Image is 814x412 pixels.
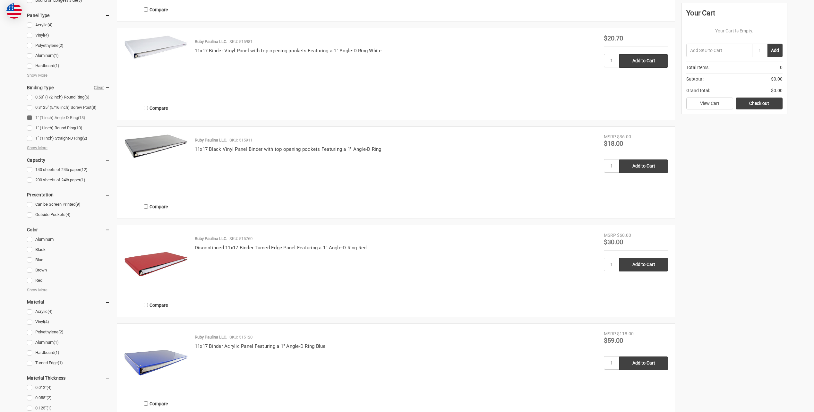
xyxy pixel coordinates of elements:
[27,256,110,264] a: Blue
[124,330,188,395] img: 11x17 Binder Acrylic Panel Featuring a 1" Angle-D Ring Blue
[27,51,110,60] a: Aluminum
[229,236,253,242] p: SKU: 515760
[27,383,110,392] a: 0.012"
[604,133,616,140] div: MSRP
[686,28,783,34] p: Your Cart Is Empty.
[44,319,49,324] span: (4)
[27,318,110,326] a: Vinyl
[195,48,382,54] a: 11x17 Binder Vinyl Panel with top opening pockets Featuring a 1" Angle-D Ring White
[686,44,752,57] input: Add SKU to Cart
[195,146,381,152] a: 11x17 Black Vinyl Panel Binder with top opening pockets Featuring a 1" Angle-D Ring
[75,202,81,207] span: (9)
[27,191,110,199] h5: Presentation
[82,136,87,141] span: (2)
[604,140,623,147] span: $18.00
[27,200,110,209] a: Can be Screen Printed
[44,33,49,38] span: (4)
[58,330,64,334] span: (2)
[27,114,110,122] a: 1" (1 inch) Angle-D Ring
[27,124,110,133] a: 1" (1 inch) Round Ring
[195,245,367,251] a: Discontinued 11x17 Binder Turned Edge Panel Featuring a 1" Angle-D Ring Red
[47,22,53,27] span: (4)
[47,309,53,314] span: (4)
[195,334,227,340] p: Ruby Paulina LLC.
[58,360,63,365] span: (1)
[27,210,110,219] a: Outside Pockets
[27,41,110,50] a: Polyethylene
[686,8,783,23] div: Your Cart
[144,303,148,307] input: Compare
[686,76,704,82] span: Subtotal:
[686,87,710,94] span: Grand total:
[47,406,52,410] span: (1)
[604,238,623,246] span: $30.00
[80,167,88,172] span: (12)
[617,134,631,139] span: $36.00
[27,359,110,367] a: Turned Edge
[686,98,733,110] a: View Cart
[27,21,110,30] a: Acrylic
[27,298,110,306] h5: Material
[124,232,188,296] img: 11x17 Binder Turned Edge Panel Featuring a 1" Angle-D Ring Red
[195,343,326,349] a: 11x17 Binder Acrylic Panel Featuring a 1" Angle-D Ring Blue
[604,337,623,344] span: $59.00
[767,44,783,57] button: Add
[27,394,110,402] a: 0.055"
[27,328,110,337] a: Polyethylene
[124,35,188,59] img: 11x17 Binder Vinyl Panel with top opening pockets Featuring a 1" Angle-D Ring White
[47,385,52,390] span: (4)
[27,134,110,143] a: 1" (1 Inch) Straight-D Ring
[619,54,668,68] input: Add to Cart
[75,125,82,130] span: (10)
[686,64,709,71] span: Total Items:
[144,7,148,12] input: Compare
[65,212,71,217] span: (4)
[619,258,668,271] input: Add to Cart
[27,374,110,382] h5: Material Thickness
[27,287,47,293] span: Show More
[195,39,227,45] p: Ruby Paulina LLC.
[617,331,634,336] span: $118.00
[229,334,253,340] p: SKU: 515120
[27,235,110,244] a: Aluminum
[124,201,188,212] label: Compare
[80,177,85,182] span: (1)
[27,103,110,112] a: 0.3125" (5/16 inch) Screw Post
[619,356,668,370] input: Add to Cart
[195,137,227,143] p: Ruby Paulina LLC.
[617,233,631,238] span: $60.00
[736,98,783,110] a: Check out
[124,398,188,409] label: Compare
[91,105,97,110] span: (8)
[27,245,110,254] a: Black
[124,300,188,310] label: Compare
[144,401,148,406] input: Compare
[27,176,110,185] a: 200 sheets of 24lb paper
[27,338,110,347] a: Aluminum
[54,340,59,345] span: (1)
[27,84,110,91] h5: Binding Type
[27,72,47,79] span: Show More
[604,34,623,42] span: $20.70
[124,133,188,198] a: 11x17 Binder Vinyl Panel with top opening pockets Featuring a 1" Angle-D Ring Black
[54,63,59,68] span: (1)
[27,12,110,19] h5: Panel Type
[229,39,253,45] p: SKU: 515981
[195,236,227,242] p: Ruby Paulina LLC.
[124,4,188,15] label: Compare
[6,3,22,19] img: duty and tax information for United States
[27,156,110,164] h5: Capacity
[771,87,783,94] span: $0.00
[619,159,668,173] input: Add to Cart
[27,276,110,285] a: Red
[27,31,110,40] a: Vinyl
[47,395,52,400] span: (2)
[780,64,783,71] span: 0
[27,166,110,174] a: 140 sheets of 24lb paper
[144,106,148,110] input: Compare
[94,85,104,90] a: Clear
[144,204,148,209] input: Compare
[27,145,47,151] span: Show More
